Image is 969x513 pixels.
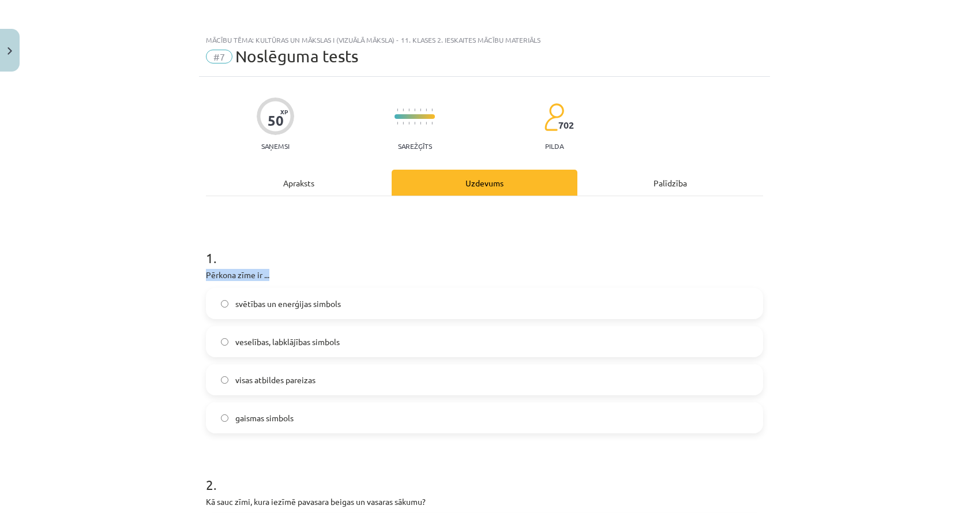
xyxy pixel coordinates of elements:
p: pilda [545,142,564,150]
img: icon-short-line-57e1e144782c952c97e751825c79c345078a6d821885a25fce030b3d8c18986b.svg [403,122,404,125]
img: icon-short-line-57e1e144782c952c97e751825c79c345078a6d821885a25fce030b3d8c18986b.svg [420,108,421,111]
img: icon-short-line-57e1e144782c952c97e751825c79c345078a6d821885a25fce030b3d8c18986b.svg [408,122,410,125]
p: Sarežģīts [398,142,432,150]
img: icon-short-line-57e1e144782c952c97e751825c79c345078a6d821885a25fce030b3d8c18986b.svg [397,122,398,125]
img: icon-short-line-57e1e144782c952c97e751825c79c345078a6d821885a25fce030b3d8c18986b.svg [403,108,404,111]
img: icon-short-line-57e1e144782c952c97e751825c79c345078a6d821885a25fce030b3d8c18986b.svg [426,108,427,111]
div: Palīdzība [577,170,763,196]
div: Mācību tēma: Kultūras un mākslas i (vizuālā māksla) - 11. klases 2. ieskaites mācību materiāls [206,36,763,44]
img: icon-short-line-57e1e144782c952c97e751825c79c345078a6d821885a25fce030b3d8c18986b.svg [414,108,415,111]
img: icon-short-line-57e1e144782c952c97e751825c79c345078a6d821885a25fce030b3d8c18986b.svg [420,122,421,125]
img: icon-short-line-57e1e144782c952c97e751825c79c345078a6d821885a25fce030b3d8c18986b.svg [414,122,415,125]
span: XP [280,108,288,115]
img: icon-short-line-57e1e144782c952c97e751825c79c345078a6d821885a25fce030b3d8c18986b.svg [426,122,427,125]
img: icon-short-line-57e1e144782c952c97e751825c79c345078a6d821885a25fce030b3d8c18986b.svg [431,122,433,125]
span: veselības, labklājības simbols [235,336,340,348]
span: 702 [558,120,574,130]
span: visas atbildes pareizas [235,374,316,386]
img: students-c634bb4e5e11cddfef0936a35e636f08e4e9abd3cc4e673bd6f9a4125e45ecb1.svg [544,103,564,132]
img: icon-short-line-57e1e144782c952c97e751825c79c345078a6d821885a25fce030b3d8c18986b.svg [431,108,433,111]
input: svētības un enerģijas simbols [221,300,228,308]
span: Noslēguma tests [235,47,358,66]
p: Kā sauc zīmi, kura iezīmē pavasara beigas un vasaras sākumu? [206,496,763,508]
h1: 2 . [206,456,763,492]
span: svētības un enerģijas simbols [235,298,341,310]
img: icon-short-line-57e1e144782c952c97e751825c79c345078a6d821885a25fce030b3d8c18986b.svg [408,108,410,111]
img: icon-close-lesson-0947bae3869378f0d4975bcd49f059093ad1ed9edebbc8119c70593378902aed.svg [7,47,12,55]
span: #7 [206,50,232,63]
img: icon-short-line-57e1e144782c952c97e751825c79c345078a6d821885a25fce030b3d8c18986b.svg [397,108,398,111]
input: gaismas simbols [221,414,228,422]
span: gaismas simbols [235,412,294,424]
div: Apraksts [206,170,392,196]
h1: 1 . [206,230,763,265]
input: veselības, labklājības simbols [221,338,228,346]
div: 50 [268,113,284,129]
p: Saņemsi [257,142,294,150]
input: visas atbildes pareizas [221,376,228,384]
p: Pērkona zīme ir ... [206,269,763,281]
div: Uzdevums [392,170,577,196]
